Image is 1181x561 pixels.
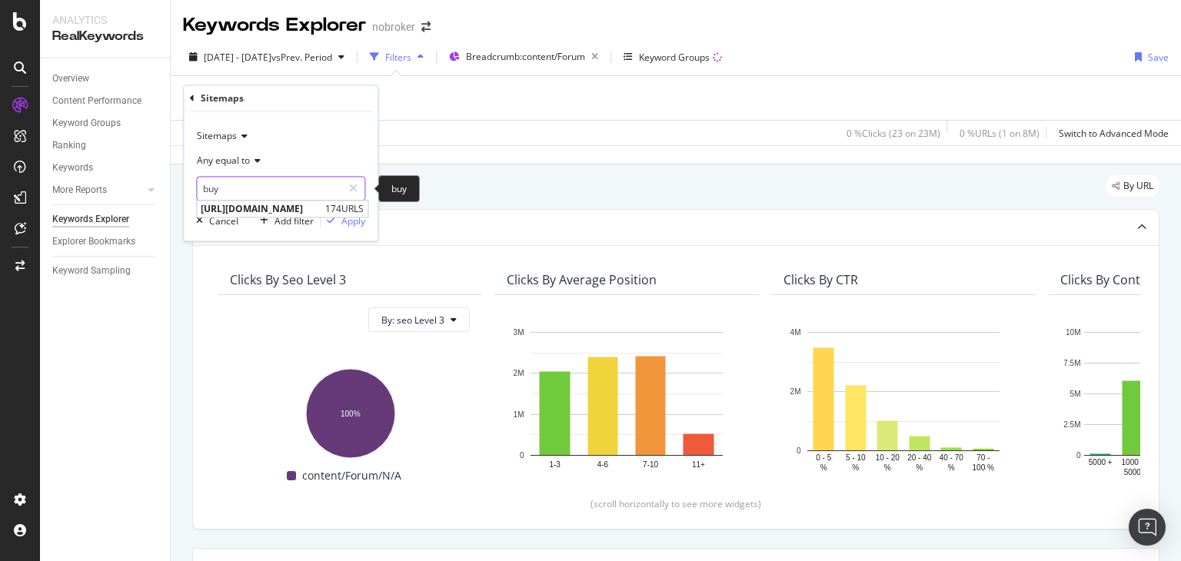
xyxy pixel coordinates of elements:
text: 7.5M [1063,359,1080,367]
button: Save [1129,45,1169,69]
span: [DATE] - [DATE] [204,51,271,64]
text: 1000 - [1122,458,1143,466]
a: Explorer Bookmarks [52,234,159,250]
a: Ranking [52,138,159,154]
button: Cancel [190,214,238,229]
span: 174 URLS [325,203,364,216]
div: buy [378,175,420,202]
span: content/Forum/N/A [302,466,401,485]
span: By URL [1123,181,1153,191]
text: 5000 + [1089,458,1113,466]
button: Breadcrumb:content/Forum [443,45,604,69]
div: Open Intercom Messenger [1129,509,1166,546]
svg: A chart. [783,324,1023,473]
div: Save [1148,51,1169,64]
span: By: seo Level 3 [381,314,444,327]
svg: A chart. [230,361,470,460]
a: Content Performance [52,93,159,109]
text: % [884,463,891,472]
span: vs Prev. Period [271,51,332,64]
button: Filters [364,45,430,69]
div: Add filter [274,214,314,227]
div: nobroker [372,19,415,35]
text: 7-10 [643,460,658,469]
span: Sitemaps [197,130,237,143]
a: Overview [52,71,159,87]
span: Any equal to [197,154,250,168]
button: Switch to Advanced Mode [1053,121,1169,145]
text: 20 - 40 [907,453,932,462]
a: More Reports [52,182,144,198]
div: Clicks By seo Level 3 [230,272,346,287]
text: % [916,463,923,472]
a: Keywords [52,160,159,176]
text: 11+ [692,460,705,469]
text: 0 [520,451,524,460]
text: 2M [790,387,801,396]
div: (scroll horizontally to see more widgets) [211,497,1140,510]
div: Explorer Bookmarks [52,234,135,250]
div: More Reports [52,182,107,198]
text: 4M [790,328,801,337]
text: 5000 [1124,468,1142,476]
text: 0 [1076,451,1081,460]
div: Analytics [52,12,158,28]
text: % [852,463,859,472]
div: Keywords [52,160,93,176]
text: 10M [1066,328,1080,337]
button: [DATE] - [DATE]vsPrev. Period [183,45,351,69]
div: Keywords Explorer [183,12,366,38]
a: Keyword Sampling [52,263,159,279]
div: Keyword Sampling [52,263,131,279]
text: 10 - 20 [876,453,900,462]
div: Content Performance [52,93,141,109]
div: Sitemaps [201,91,244,105]
button: Keyword Groups [617,45,728,69]
text: 0 - 5 [816,453,831,462]
text: 5 - 10 [846,453,866,462]
button: By: seo Level 3 [368,307,470,332]
text: 1-3 [549,460,561,469]
div: Switch to Advanced Mode [1059,127,1169,140]
div: Keyword Groups [639,51,710,64]
text: 40 - 70 [940,453,964,462]
text: 3M [514,328,524,337]
div: Keyword Groups [52,115,121,131]
div: Filters [385,51,411,64]
div: 0 % URLs ( 1 on 8M ) [960,127,1040,140]
div: Keywords Explorer [52,211,129,227]
button: Apply [321,214,365,229]
text: 2.5M [1063,420,1080,429]
text: 5M [1070,390,1081,398]
text: 4-6 [597,460,609,469]
button: Add filter [254,214,314,229]
div: legacy label [1106,175,1159,197]
text: % [820,463,827,472]
a: Keyword Groups [52,115,159,131]
div: Clicks By CTR [783,272,858,287]
div: Overview [52,71,89,87]
text: % [948,463,955,472]
div: Cancel [209,214,238,227]
text: 100 % [973,463,994,472]
div: Clicks By Average Position [507,272,657,287]
div: RealKeywords [52,28,158,45]
text: 100% [341,410,361,418]
span: Breadcrumb: content/Forum [466,50,585,63]
span: [URL][DOMAIN_NAME] [201,203,321,216]
text: 1M [514,410,524,419]
text: 2M [514,370,524,378]
div: Ranking [52,138,86,154]
div: arrow-right-arrow-left [421,22,431,32]
text: 70 - [976,453,990,462]
div: Apply [341,214,365,227]
a: Keywords Explorer [52,211,159,227]
svg: A chart. [507,324,747,479]
text: 0 [797,446,801,455]
div: 0 % Clicks ( 23 on 23M ) [847,127,940,140]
